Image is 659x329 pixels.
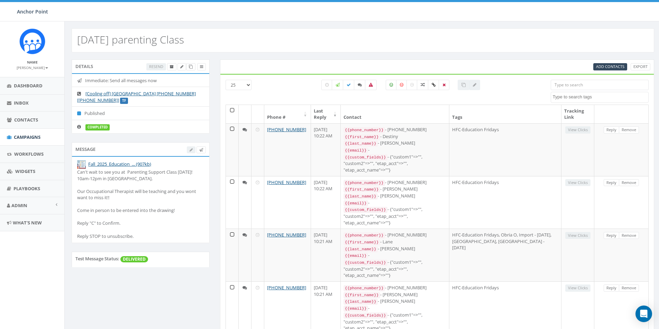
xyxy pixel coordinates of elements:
[77,78,85,83] i: Immediate: Send all messages now
[264,105,311,123] th: Phone #: activate to sort column ascending
[13,220,42,226] span: What's New
[14,83,43,89] span: Dashboard
[596,64,624,69] span: CSV files only
[344,207,387,213] code: {{custom_fields}}
[200,64,203,69] span: View Campaign Delivery Statistics
[344,239,446,245] div: - Lane
[14,100,29,106] span: Inbox
[344,193,378,200] code: {{last_name}}
[170,64,174,69] span: Archive Campaign
[344,154,446,173] div: - {"custom1"=>"", "custom2"=>"", "etap_acct"=>"", "etap_acct_name"=>""}
[344,134,380,140] code: {{first_name}}
[199,147,203,152] span: Send Test Message
[343,80,355,90] label: Delivered
[13,185,40,192] span: Playbooks
[344,284,446,291] div: - [PHONE_NUMBER]
[344,127,385,133] code: {{phone_number}}
[344,186,446,193] div: - [PERSON_NAME]
[85,124,110,130] label: completed
[344,253,368,259] code: {{email}}
[344,312,387,319] code: {{custom_fields}}
[72,142,210,156] div: Message
[344,133,446,140] div: - Destiny
[17,65,48,70] small: [PERSON_NAME]
[619,179,639,186] a: Remove
[77,90,196,103] a: [Cooling off] [GEOGRAPHIC_DATA] [PHONE_NUMBER] [[PHONE_NUMBER]]
[604,126,619,134] a: Reply
[344,140,446,147] div: - [PERSON_NAME]
[551,80,649,90] input: Type to search
[311,105,341,123] th: Last Reply: activate to sort column ascending
[386,80,397,90] label: Positive
[27,60,38,65] small: Name
[189,64,193,69] span: Clone Campaign
[396,80,407,90] label: Negative
[619,232,639,239] a: Remove
[439,80,449,90] label: Removed
[344,246,378,252] code: {{last_name}}
[15,168,35,174] span: Widgets
[344,126,446,133] div: - [PHONE_NUMBER]
[344,260,387,266] code: {{custom_fields}}
[120,256,148,262] span: DELIVERED
[344,245,446,252] div: - [PERSON_NAME]
[267,126,306,133] a: [PHONE_NUMBER]
[344,291,446,298] div: - [PERSON_NAME]
[344,285,385,291] code: {{phone_number}}
[180,64,183,69] span: Edit Campaign Title
[77,111,84,116] i: Published
[449,105,561,123] th: Tags
[341,105,449,123] th: Contact
[604,232,619,239] a: Reply
[344,305,446,312] div: -
[344,147,446,154] div: -
[14,117,38,123] span: Contacts
[344,193,446,200] div: - [PERSON_NAME]
[72,59,210,73] div: Details
[561,105,594,123] th: Tracking Link
[311,123,341,176] td: [DATE] 10:22 AM
[344,180,385,186] code: {{phone_number}}
[321,80,332,90] label: Pending
[267,179,306,185] a: [PHONE_NUMBER]
[19,28,45,54] img: Rally_platform_Icon_1.png
[267,284,306,291] a: [PHONE_NUMBER]
[344,299,378,305] code: {{last_name}}
[120,98,128,104] label: TF
[311,229,341,281] td: [DATE] 10:21 AM
[14,151,44,157] span: Workflows
[344,147,368,154] code: {{email}}
[449,123,561,176] td: HFC-Education Fridays
[344,292,380,298] code: {{first_name}}
[17,8,48,15] span: Anchor Point
[88,161,151,167] a: Fall_2025_Education_... (907kb)
[77,34,184,45] h2: [DATE] parenting Class
[344,179,446,186] div: - [PHONE_NUMBER]
[619,126,639,134] a: Remove
[631,63,650,70] a: Export
[344,200,446,206] div: -
[417,80,429,90] label: Mixed
[428,80,439,90] label: Link Clicked
[354,80,366,90] label: Replied
[619,284,639,292] a: Remove
[72,106,209,120] li: Published
[449,229,561,281] td: HFC-Education Fridays, Obria O, Import - [DATE], [GEOGRAPHIC_DATA], [GEOGRAPHIC_DATA] - [DATE]
[344,206,446,226] div: - {"custom1"=>"", "custom2"=>"", "etap_acct"=>"", "etap_acct_name"=>""}
[604,284,619,292] a: Reply
[344,154,387,161] code: {{custom_fields}}
[593,63,627,70] a: Add Contacts
[449,176,561,229] td: HFC-Education Fridays
[344,200,368,206] code: {{email}}
[553,94,648,100] textarea: Search
[604,179,619,186] a: Reply
[72,74,209,87] li: Immediate: Send all messages now
[344,306,368,312] code: {{email}}
[332,80,344,90] label: Sending
[344,259,446,279] div: - {"custom1"=>"", "custom2"=>"", "etap_acct"=>"", "etap_acct_name"=>""}
[344,186,380,193] code: {{first_name}}
[267,232,306,238] a: [PHONE_NUMBER]
[596,64,624,69] span: Add Contacts
[406,80,418,90] label: Neutral
[344,239,380,245] code: {{first_name}}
